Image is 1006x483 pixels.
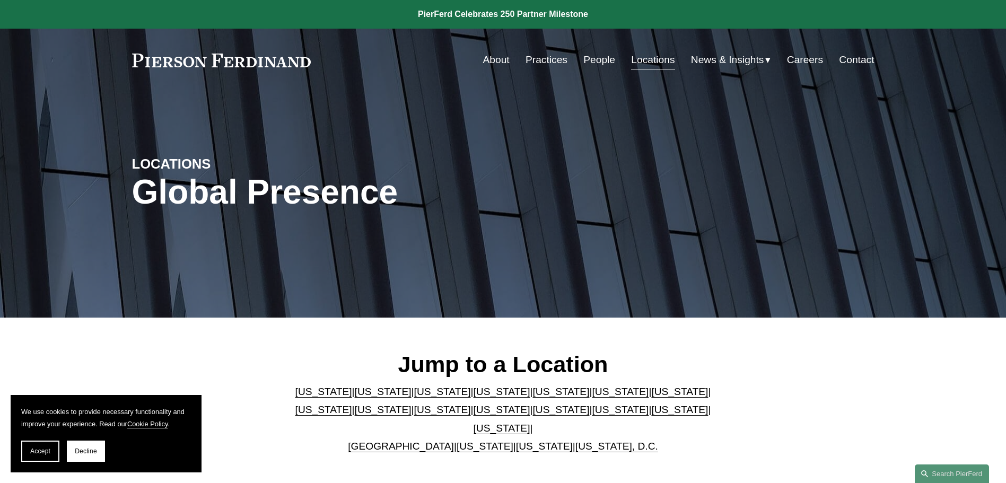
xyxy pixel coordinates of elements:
[132,173,627,212] h1: Global Presence
[348,441,454,452] a: [GEOGRAPHIC_DATA]
[457,441,513,452] a: [US_STATE]
[592,404,649,415] a: [US_STATE]
[295,404,352,415] a: [US_STATE]
[30,447,50,455] span: Accept
[21,441,59,462] button: Accept
[516,441,573,452] a: [US_STATE]
[474,423,530,434] a: [US_STATE]
[915,464,989,483] a: Search this site
[11,395,202,472] section: Cookie banner
[474,404,530,415] a: [US_STATE]
[651,386,708,397] a: [US_STATE]
[631,50,675,70] a: Locations
[474,386,530,397] a: [US_STATE]
[575,441,658,452] a: [US_STATE], D.C.
[532,404,589,415] a: [US_STATE]
[839,50,874,70] a: Contact
[414,404,471,415] a: [US_STATE]
[295,386,352,397] a: [US_STATE]
[483,50,510,70] a: About
[355,404,412,415] a: [US_STATE]
[414,386,471,397] a: [US_STATE]
[286,350,720,378] h2: Jump to a Location
[583,50,615,70] a: People
[21,406,191,430] p: We use cookies to provide necessary functionality and improve your experience. Read our .
[651,404,708,415] a: [US_STATE]
[132,155,318,172] h4: LOCATIONS
[286,383,720,456] p: | | | | | | | | | | | | | | | | | |
[691,50,771,70] a: folder dropdown
[526,50,567,70] a: Practices
[355,386,412,397] a: [US_STATE]
[532,386,589,397] a: [US_STATE]
[592,386,649,397] a: [US_STATE]
[67,441,105,462] button: Decline
[127,420,168,428] a: Cookie Policy
[75,447,97,455] span: Decline
[691,51,764,69] span: News & Insights
[787,50,823,70] a: Careers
